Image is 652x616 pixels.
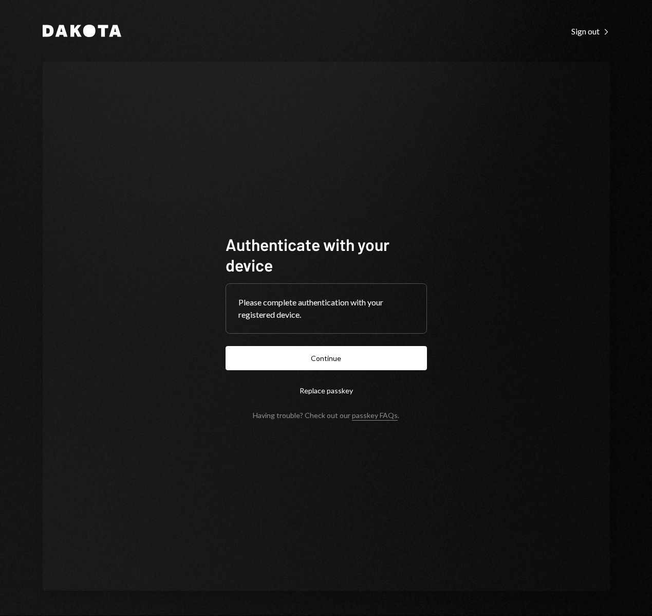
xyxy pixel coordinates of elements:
button: Replace passkey [226,378,427,403]
div: Please complete authentication with your registered device. [238,296,414,321]
a: Sign out [571,25,610,37]
h1: Authenticate with your device [226,234,427,275]
button: Continue [226,346,427,370]
a: passkey FAQs [352,411,398,421]
div: Having trouble? Check out our . [253,411,399,420]
div: Sign out [571,26,610,37]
